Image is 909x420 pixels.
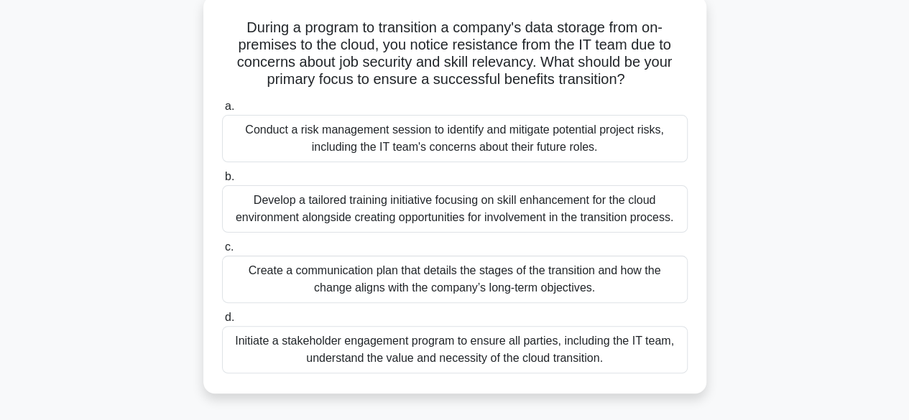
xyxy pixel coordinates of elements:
[222,256,688,303] div: Create a communication plan that details the stages of the transition and how the change aligns w...
[222,115,688,162] div: Conduct a risk management session to identify and mitigate potential project risks, including the...
[222,326,688,373] div: Initiate a stakeholder engagement program to ensure all parties, including the IT team, understan...
[221,19,689,89] h5: During a program to transition a company's data storage from on-premises to the cloud, you notice...
[225,311,234,323] span: d.
[225,241,234,253] span: c.
[225,100,234,112] span: a.
[225,170,234,182] span: b.
[222,185,688,233] div: Develop a tailored training initiative focusing on skill enhancement for the cloud environment al...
